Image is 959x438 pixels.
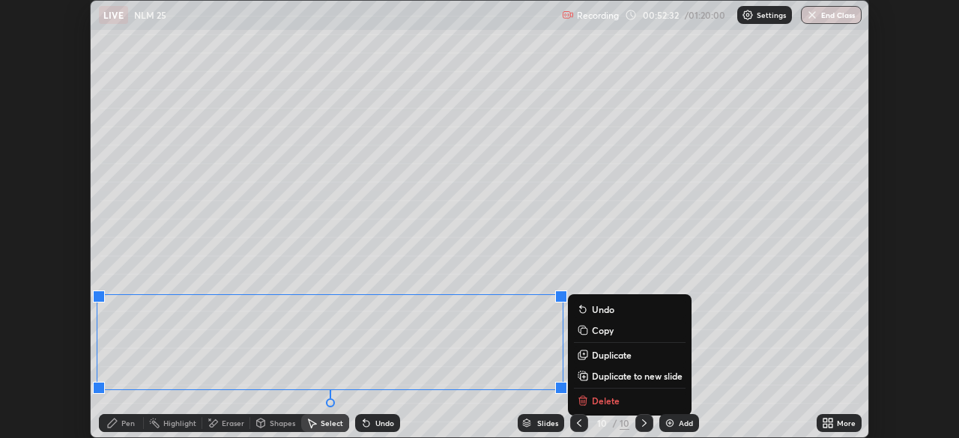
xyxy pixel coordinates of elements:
button: End Class [801,6,862,24]
p: Undo [592,303,614,315]
p: Delete [592,395,620,407]
div: 10 [620,416,629,430]
img: recording.375f2c34.svg [562,9,574,21]
button: Undo [574,300,686,318]
div: Slides [537,419,558,427]
p: LIVE [103,9,124,21]
div: Shapes [270,419,295,427]
p: Duplicate to new slide [592,370,683,382]
div: Undo [375,419,394,427]
div: 10 [594,419,609,428]
img: add-slide-button [664,417,676,429]
p: Recording [577,10,619,21]
div: More [837,419,856,427]
button: Delete [574,392,686,410]
p: Settings [757,11,786,19]
div: Select [321,419,343,427]
button: Copy [574,321,686,339]
button: Duplicate to new slide [574,367,686,385]
div: / [612,419,617,428]
div: Highlight [163,419,196,427]
div: Eraser [222,419,244,427]
div: Pen [121,419,135,427]
button: Duplicate [574,346,686,364]
p: NLM 25 [134,9,166,21]
img: end-class-cross [806,9,818,21]
div: Add [679,419,693,427]
p: Duplicate [592,349,632,361]
img: class-settings-icons [742,9,754,21]
p: Copy [592,324,614,336]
